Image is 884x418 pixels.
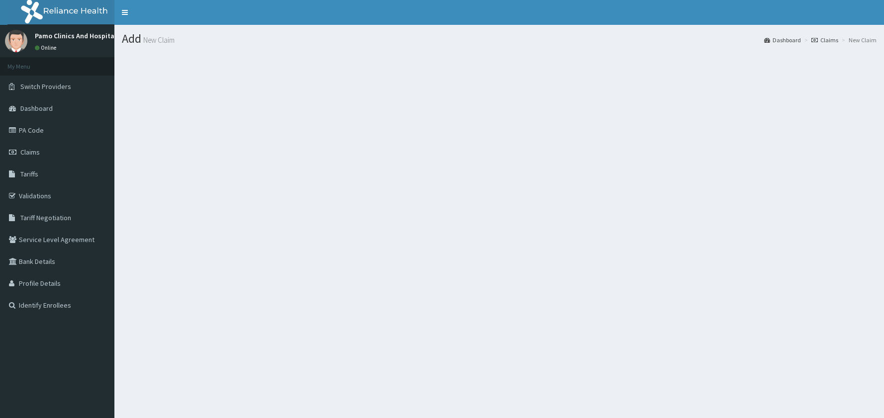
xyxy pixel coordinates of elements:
[35,44,59,51] a: Online
[141,36,175,44] small: New Claim
[20,169,38,178] span: Tariffs
[122,32,877,45] h1: Add
[20,213,71,222] span: Tariff Negotiation
[811,36,838,44] a: Claims
[20,148,40,157] span: Claims
[5,30,27,52] img: User Image
[20,104,53,113] span: Dashboard
[35,32,116,39] p: Pamo Clinics And Hospital
[20,82,71,91] span: Switch Providers
[764,36,801,44] a: Dashboard
[839,36,877,44] li: New Claim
